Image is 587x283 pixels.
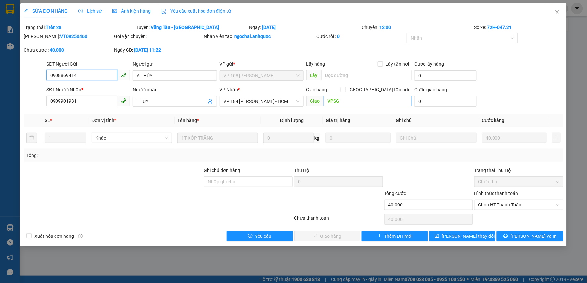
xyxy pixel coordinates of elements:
[24,8,68,14] span: SỬA ĐƠN HÀNG
[293,214,384,226] div: Chưa thanh toán
[134,47,161,53] b: [DATE] 11:22
[383,60,412,68] span: Lấy tận nơi
[161,9,166,14] img: icon
[60,34,87,39] b: VT09250460
[224,96,300,106] span: VP 184 Nguyễn Văn Trỗi - HCM
[317,33,406,40] div: Cước rồi :
[429,231,496,241] button: save[PERSON_NAME] thay đổi
[478,177,559,187] span: Chưa thu
[78,234,83,238] span: info-circle
[385,233,413,240] span: Thêm ĐH mới
[78,8,102,14] span: Lịch sử
[161,8,231,14] span: Yêu cầu xuất hóa đơn điện tử
[46,60,130,68] div: SĐT Người Gửi
[414,96,477,107] input: Cước giao hàng
[114,47,203,54] div: Ngày GD:
[63,6,79,13] span: Nhận:
[552,133,560,143] button: plus
[326,133,391,143] input: 0
[204,168,240,173] label: Ghi chú đơn hàng
[248,234,253,239] span: exclamation-circle
[474,191,518,196] label: Hình thức thanh toán
[204,176,293,187] input: Ghi chú đơn hàng
[235,34,271,39] b: ngochai.anhquoc
[362,231,428,241] button: plusThêm ĐH mới
[45,118,50,123] span: SL
[414,87,447,92] label: Cước giao hàng
[23,24,136,31] div: Trạng thái:
[326,118,350,123] span: Giá trị hàng
[133,60,217,68] div: Người gửi
[314,133,320,143] span: kg
[121,98,126,103] span: phone
[24,33,113,40] div: [PERSON_NAME]:
[379,25,391,30] b: 12:00
[255,233,272,240] span: Yêu cầu
[497,231,563,241] button: printer[PERSON_NAME] và In
[204,33,315,40] div: Nhân viên tạo:
[503,234,508,239] span: printer
[26,133,37,143] button: delete
[337,34,340,39] b: 0
[414,70,477,81] input: Cước lấy hàng
[555,10,560,15] span: close
[63,37,116,47] div: 0909901931
[220,87,238,92] span: VP Nhận
[24,47,113,54] div: Chưa cước :
[548,3,567,22] button: Close
[114,33,203,40] div: Gói vận chuyển:
[511,233,557,240] span: [PERSON_NAME] và In
[6,21,58,29] div: A THỦY
[136,24,248,31] div: Tuyến:
[177,118,199,123] span: Tên hàng
[6,29,58,39] div: 0908869414
[220,60,304,68] div: VP gửi
[361,24,474,31] div: Chuyến:
[133,86,217,93] div: Người nhận
[393,114,479,127] th: Ghi chú
[224,71,300,80] span: VP 108 Lê Hồng Phong - Vũng Tàu
[442,233,495,240] span: [PERSON_NAME] thay đổi
[396,133,477,143] input: Ghi Chú
[262,25,276,30] b: [DATE]
[26,152,227,159] div: Tổng: 1
[280,118,304,123] span: Định lượng
[294,231,361,241] button: checkGiao hàng
[324,96,412,106] input: Dọc đường
[306,96,324,106] span: Giao
[112,8,151,14] span: Ảnh kiện hàng
[32,233,77,240] span: Xuất hóa đơn hàng
[482,133,547,143] input: 0
[46,25,61,30] b: Trên xe
[95,133,168,143] span: Khác
[435,234,439,239] span: save
[92,118,116,123] span: Đơn vị tính
[306,61,325,67] span: Lấy hàng
[46,86,130,93] div: SĐT Người Nhận
[208,99,213,104] span: user-add
[414,61,444,67] label: Cước lấy hàng
[227,231,293,241] button: exclamation-circleYêu cầu
[321,70,412,80] input: Dọc đường
[306,87,327,92] span: Giao hàng
[346,86,412,93] span: [GEOGRAPHIC_DATA] tận nơi
[487,25,512,30] b: 72H-047.21
[63,29,116,37] div: THÚY
[121,72,126,78] span: phone
[50,47,64,53] b: 40.000
[474,24,564,31] div: Số xe:
[24,9,28,13] span: edit
[248,24,361,31] div: Ngày:
[177,133,258,143] input: VD: Bàn, Ghế
[78,9,83,13] span: clock-circle
[474,167,563,174] div: Trạng thái Thu Hộ
[6,6,16,13] span: Gửi:
[73,47,98,58] span: VPSG
[384,191,406,196] span: Tổng cước
[63,6,116,29] div: VP 184 [PERSON_NAME] - HCM
[478,200,559,210] span: Chọn HT Thanh Toán
[482,118,505,123] span: Cước hàng
[377,234,382,239] span: plus
[294,168,309,173] span: Thu Hộ
[151,25,219,30] b: Vũng Tàu - [GEOGRAPHIC_DATA]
